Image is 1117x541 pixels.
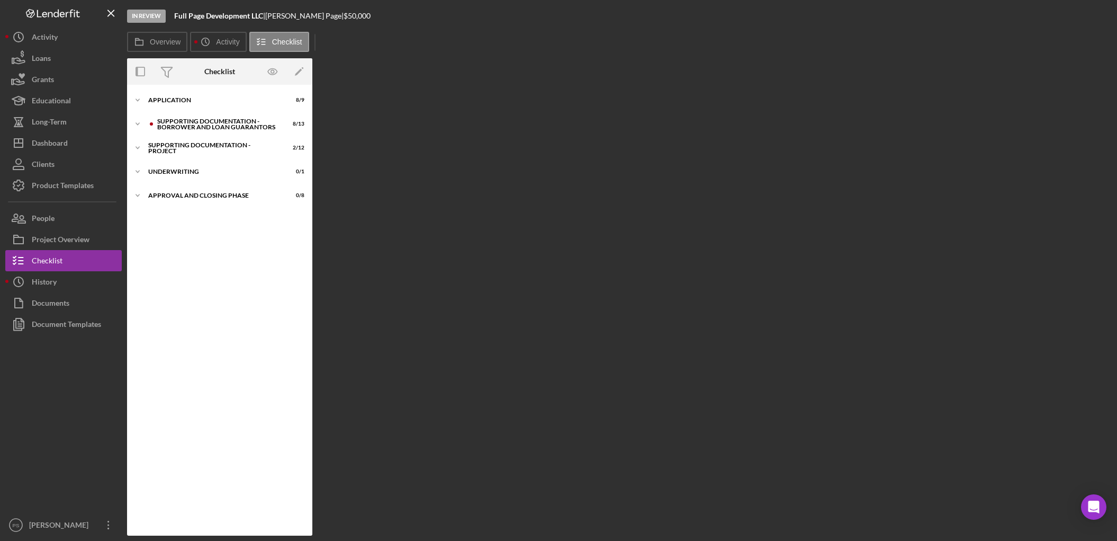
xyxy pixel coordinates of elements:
[344,12,374,20] div: $50,000
[204,67,235,76] div: Checklist
[5,26,122,48] button: Activity
[127,10,166,23] div: In Review
[5,314,122,335] button: Document Templates
[32,111,67,135] div: Long-Term
[249,32,309,52] button: Checklist
[1081,494,1106,520] div: Open Intercom Messenger
[32,229,89,253] div: Project Overview
[5,90,122,111] button: Educational
[32,314,101,338] div: Document Templates
[32,69,54,93] div: Grants
[148,142,278,154] div: Supporting Documentation - Project
[32,175,94,199] div: Product Templates
[265,12,344,20] div: [PERSON_NAME] Page |
[32,90,71,114] div: Educational
[285,121,304,127] div: 8 / 13
[174,12,265,20] div: |
[285,145,304,151] div: 2 / 12
[26,515,95,538] div: [PERSON_NAME]
[174,11,263,20] b: Full Page Development LLC
[148,97,278,103] div: Application
[285,192,304,199] div: 0 / 8
[5,271,122,292] button: History
[150,38,181,46] label: Overview
[5,229,122,250] button: Project Overview
[5,48,122,69] button: Loans
[127,32,187,52] button: Overview
[32,271,57,295] div: History
[5,292,122,314] button: Documents
[190,32,246,52] button: Activity
[32,250,62,274] div: Checklist
[5,175,122,196] button: Product Templates
[272,38,302,46] label: Checklist
[157,118,278,130] div: Supporting Documentation - Borrower and Loan Guarantors
[5,250,122,271] button: Checklist
[5,515,122,536] button: PS[PERSON_NAME]
[285,97,304,103] div: 8 / 9
[148,168,278,175] div: Underwriting
[13,522,20,528] text: PS
[32,208,55,232] div: People
[32,48,51,72] div: Loans
[285,168,304,175] div: 0 / 1
[32,154,55,178] div: Clients
[32,26,58,50] div: Activity
[32,132,68,156] div: Dashboard
[148,192,278,199] div: Approval and Closing Phase
[5,69,122,90] button: Grants
[5,208,122,229] button: People
[216,38,239,46] label: Activity
[32,292,69,316] div: Documents
[5,111,122,132] button: Long-Term
[5,154,122,175] button: Clients
[5,132,122,154] button: Dashboard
